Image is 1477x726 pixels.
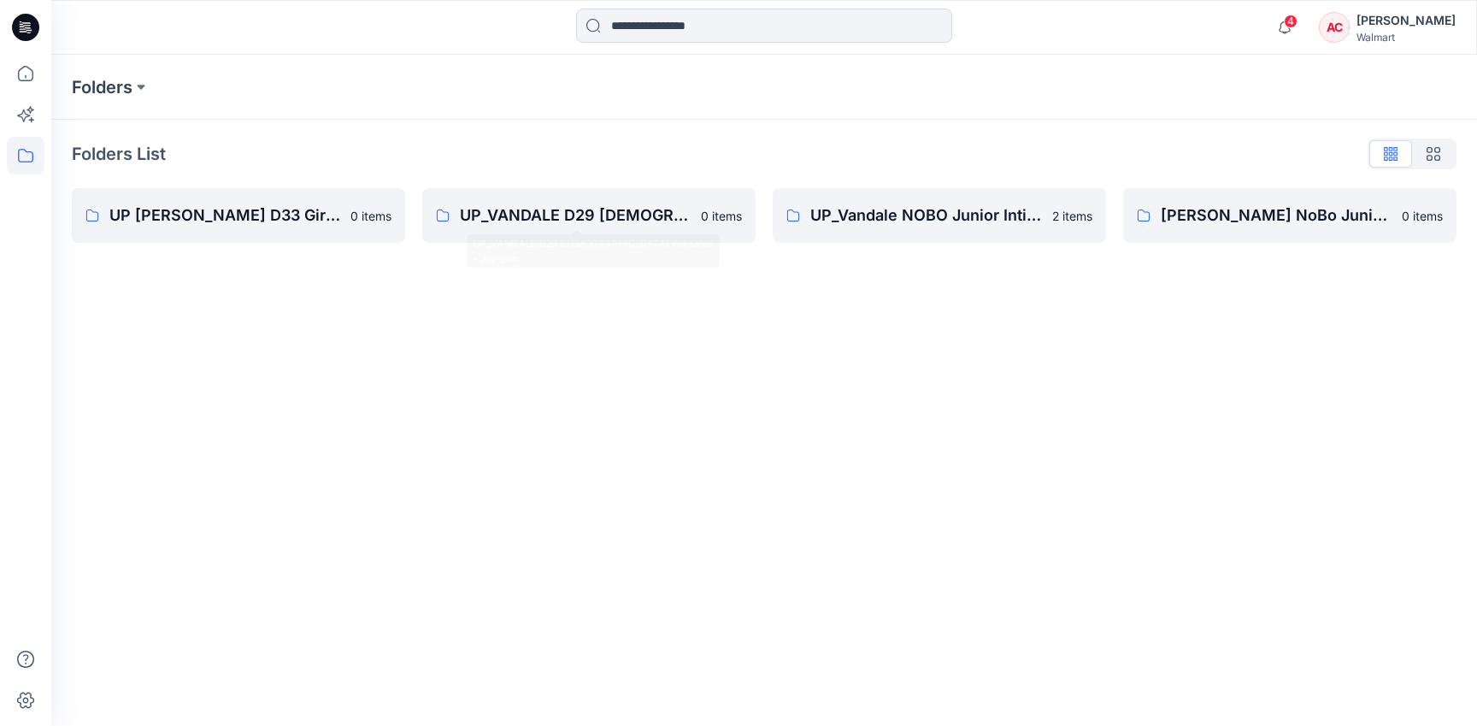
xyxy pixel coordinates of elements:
div: [PERSON_NAME] [1356,10,1456,31]
a: Folders [72,75,132,99]
a: [PERSON_NAME] NoBo Junior Intimates0 items [1123,188,1456,243]
p: 2 items [1052,207,1092,225]
a: UP_Vandale NOBO Junior Intimates2 items [773,188,1106,243]
a: UP [PERSON_NAME] D33 Girls Basics0 items [72,188,405,243]
p: UP [PERSON_NAME] D33 Girls Basics [109,204,340,227]
p: UP_VANDALE D29 [DEMOGRAPHIC_DATA] Intimates - Joyspun [460,204,691,227]
p: UP_Vandale NOBO Junior Intimates [810,204,1042,227]
p: [PERSON_NAME] NoBo Junior Intimates [1161,204,1392,227]
p: 0 items [1402,207,1443,225]
div: Walmart [1356,31,1456,44]
p: 0 items [701,207,742,225]
p: Folders List [72,141,166,167]
div: AC [1319,12,1350,43]
p: 0 items [350,207,391,225]
span: 4 [1284,15,1298,28]
a: UP_VANDALE D29 [DEMOGRAPHIC_DATA] Intimates - Joyspun0 items [422,188,756,243]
